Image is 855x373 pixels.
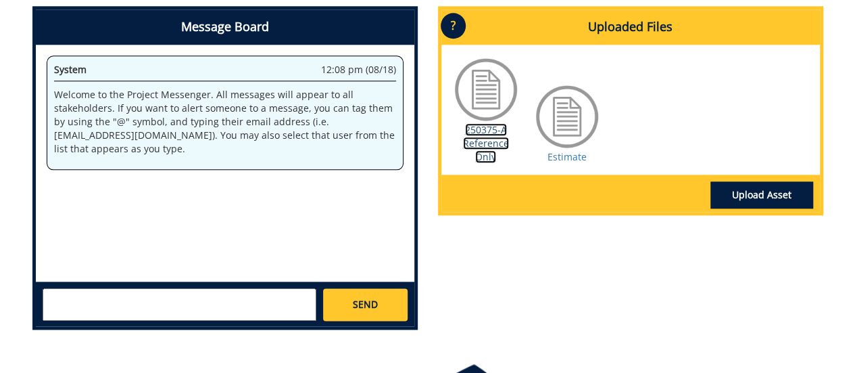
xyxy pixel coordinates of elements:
[36,9,414,45] h4: Message Board
[323,288,407,321] a: SEND
[463,123,509,163] a: 250375-A Reference Only
[441,13,466,39] p: ?
[441,9,820,45] h4: Uploaded Files
[321,63,396,76] span: 12:08 pm (08/18)
[547,150,587,163] a: Estimate
[54,88,396,156] p: Welcome to the Project Messenger. All messages will appear to all stakeholders. If you want to al...
[353,298,378,311] span: SEND
[43,288,316,321] textarea: messageToSend
[54,63,87,76] span: System
[710,181,813,209] a: Upload Asset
